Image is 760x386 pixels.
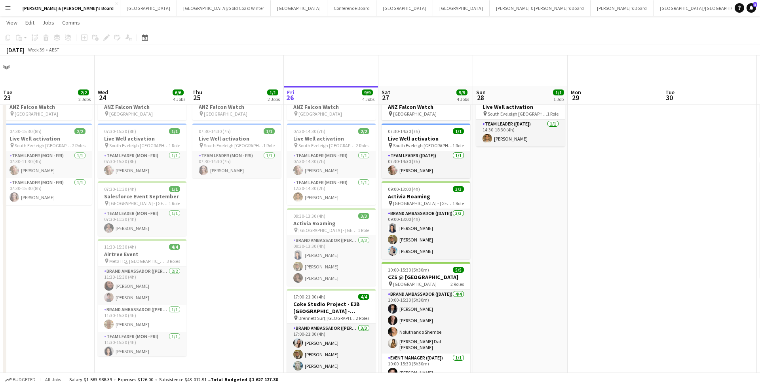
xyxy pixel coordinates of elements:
[44,376,63,382] span: All jobs
[456,89,467,95] span: 9/9
[358,128,369,134] span: 2/2
[6,46,25,54] div: [DATE]
[293,128,325,134] span: 07:30-14:30 (7h)
[362,96,374,102] div: 4 Jobs
[388,128,420,134] span: 07:30-14:30 (7h)
[39,17,57,28] a: Jobs
[3,92,92,120] div: ANZ Falcon Watch [GEOGRAPHIC_DATA]
[98,209,186,236] app-card-role: Team Leader (Mon - Fri)1/107:30-11:30 (4h)[PERSON_NAME]
[287,236,376,286] app-card-role: Brand Ambassador ([PERSON_NAME])3/309:30-13:30 (4h)[PERSON_NAME][PERSON_NAME][PERSON_NAME]
[74,128,85,134] span: 2/2
[3,178,92,205] app-card-role: Team Leader (Mon - Fri)1/107:30-15:30 (8h)[PERSON_NAME]
[382,274,470,281] h3: CZS @ [GEOGRAPHIC_DATA]
[476,120,565,146] app-card-role: Team Leader ([DATE])1/114:30-18:30 (4h)[PERSON_NAME]
[2,93,12,102] span: 23
[271,0,327,16] button: [GEOGRAPHIC_DATA]
[3,124,92,205] div: 07:30-15:30 (8h)2/2Live Well activation South Eveleigh [GEOGRAPHIC_DATA]2 RolesTeam Leader (Mon -...
[753,2,757,7] span: 3
[78,89,89,95] span: 2/2
[591,0,654,16] button: [PERSON_NAME]'s Board
[191,93,202,102] span: 25
[204,111,247,117] span: [GEOGRAPHIC_DATA]
[298,111,342,117] span: [GEOGRAPHIC_DATA]
[287,151,376,178] app-card-role: Team Leader (Mon - Fri)1/107:30-14:30 (7h)[PERSON_NAME]
[169,200,180,206] span: 1 Role
[553,96,564,102] div: 1 Job
[4,375,37,384] button: Budgeted
[97,93,108,102] span: 24
[388,267,429,273] span: 10:00-15:30 (5h30m)
[72,143,85,148] span: 2 Roles
[380,93,390,102] span: 27
[104,128,136,134] span: 07:30-15:30 (8h)
[22,17,38,28] a: Edit
[3,103,92,110] h3: ANZ Falcon Watch
[69,376,278,382] div: Salary $1 583 988.39 + Expenses $126.00 + Subsistence $43 012.91 =
[452,143,464,148] span: 1 Role
[475,93,486,102] span: 28
[450,281,464,287] span: 2 Roles
[382,209,470,259] app-card-role: Brand Ambassador ([DATE])3/309:00-13:00 (4h)[PERSON_NAME][PERSON_NAME][PERSON_NAME]
[16,0,120,16] button: [PERSON_NAME] & [PERSON_NAME]'s Board
[356,315,369,321] span: 2 Roles
[287,324,376,374] app-card-role: Brand Ambassador ([PERSON_NAME])3/317:00-21:00 (4h)[PERSON_NAME][PERSON_NAME][PERSON_NAME]
[173,96,185,102] div: 4 Jobs
[382,89,390,96] span: Sat
[98,103,186,110] h3: ANZ Falcon Watch
[287,208,376,286] app-job-card: 09:30-13:30 (4h)3/3Activia Roaming [GEOGRAPHIC_DATA] - [GEOGRAPHIC_DATA]1 RoleBrand Ambassador ([...
[287,300,376,315] h3: Coke Studio Project - E2B [GEOGRAPHIC_DATA] - [GEOGRAPHIC_DATA]
[98,267,186,305] app-card-role: Brand Ambassador ([PERSON_NAME])2/211:30-15:30 (4h)[PERSON_NAME][PERSON_NAME]
[433,0,490,16] button: [GEOGRAPHIC_DATA]
[287,89,294,96] span: Fri
[192,124,281,178] div: 07:30-14:30 (7h)1/1Live Well activation South Eveleigh [GEOGRAPHIC_DATA]1 RoleTeam Leader (Mon - ...
[286,93,294,102] span: 26
[287,103,376,110] h3: ANZ Falcon Watch
[3,17,21,28] a: View
[362,89,373,95] span: 9/9
[98,92,186,120] app-job-card: ANZ Falcon Watch [GEOGRAPHIC_DATA]
[25,19,34,26] span: Edit
[109,111,153,117] span: [GEOGRAPHIC_DATA]
[98,135,186,142] h3: Live Well activation
[358,294,369,300] span: 4/4
[382,135,470,142] h3: Live Well activation
[327,0,376,16] button: Conference Board
[664,93,674,102] span: 30
[393,143,452,148] span: South Eveleigh [GEOGRAPHIC_DATA]
[382,92,470,120] app-job-card: ANZ Falcon Watch [GEOGRAPHIC_DATA]
[453,128,464,134] span: 1/1
[104,244,136,250] span: 11:30-15:30 (4h)
[382,181,470,259] app-job-card: 09:00-13:00 (4h)3/3Activia Roaming [GEOGRAPHIC_DATA] - [GEOGRAPHIC_DATA]1 RoleBrand Ambassador ([...
[547,111,559,117] span: 1 Role
[192,103,281,110] h3: ANZ Falcon Watch
[476,92,565,146] div: 14:30-18:30 (4h)1/1Live Well activation South Eveleigh [GEOGRAPHIC_DATA]1 RoleTeam Leader ([DATE]...
[382,262,470,379] app-job-card: 10:00-15:30 (5h30m)5/5CZS @ [GEOGRAPHIC_DATA] [GEOGRAPHIC_DATA]2 RolesBrand Ambassador ([DATE])4/...
[293,294,325,300] span: 17:00-21:00 (4h)
[204,143,263,148] span: South Eveleigh [GEOGRAPHIC_DATA]
[3,151,92,178] app-card-role: Team Leader (Mon - Fri)1/107:30-11:30 (4h)[PERSON_NAME]
[654,0,755,16] button: [GEOGRAPHIC_DATA]/[GEOGRAPHIC_DATA]
[665,89,674,96] span: Tue
[287,178,376,205] app-card-role: Team Leader (Mon - Fri)1/112:30-14:30 (2h)[PERSON_NAME]
[62,19,80,26] span: Comms
[59,17,83,28] a: Comms
[98,181,186,236] app-job-card: 07:30-11:30 (4h)1/1Salesforce Event September [GEOGRAPHIC_DATA] - [GEOGRAPHIC_DATA]1 RoleTeam Lea...
[453,186,464,192] span: 3/3
[169,143,180,148] span: 1 Role
[78,96,91,102] div: 2 Jobs
[98,305,186,332] app-card-role: Brand Ambassador ([PERSON_NAME])1/111:30-15:30 (4h)[PERSON_NAME]
[382,354,470,380] app-card-role: Event Manager ([DATE])1/110:00-15:30 (5h30m)[PERSON_NAME]
[571,89,581,96] span: Mon
[98,239,186,356] app-job-card: 11:30-15:30 (4h)4/4Airtree Event Meta HQ, [GEOGRAPHIC_DATA]3 RolesBrand Ambassador ([PERSON_NAME]...
[98,151,186,178] app-card-role: Team Leader (Mon - Fri)1/107:30-15:30 (8h)[PERSON_NAME]
[358,227,369,233] span: 1 Role
[488,111,547,117] span: South Eveleigh [GEOGRAPHIC_DATA]
[453,267,464,273] span: 5/5
[49,47,59,53] div: AEST
[98,251,186,258] h3: Airtree Event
